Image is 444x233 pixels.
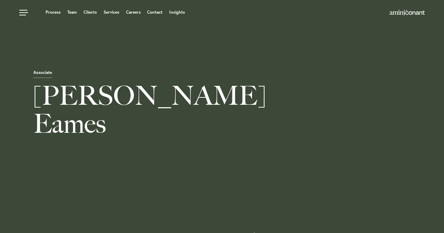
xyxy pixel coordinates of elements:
[33,70,52,78] span: Associate
[169,10,185,14] a: Insights
[390,10,425,16] a: Home
[46,10,61,14] a: Process
[390,10,425,15] img: Amini & Conant
[104,10,119,14] a: Services
[84,10,97,14] a: Clients
[126,10,141,14] a: Careers
[67,10,77,14] a: Team
[147,10,163,14] a: Contact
